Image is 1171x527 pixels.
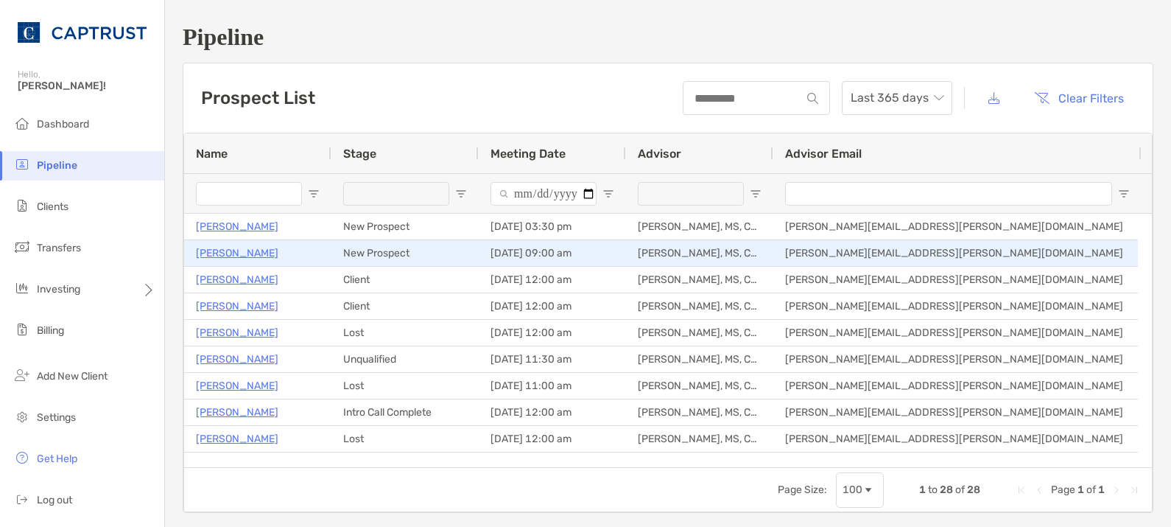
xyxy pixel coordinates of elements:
div: [PERSON_NAME], MS, CFP® [626,267,773,293]
div: [PERSON_NAME], MS, CFP® [626,320,773,346]
div: [DATE] 12:00 am [479,320,626,346]
div: [PERSON_NAME][EMAIL_ADDRESS][PERSON_NAME][DOMAIN_NAME] [773,373,1142,399]
span: Page [1051,484,1075,496]
span: [PERSON_NAME]! [18,80,155,92]
div: First Page [1016,484,1027,496]
input: Advisor Email Filter Input [785,182,1112,206]
span: Clients [37,200,68,213]
img: investing icon [13,279,31,297]
span: Meeting Date [490,147,566,161]
div: Lost [331,320,479,346]
img: logout icon [13,490,31,508]
div: Last Page [1128,484,1140,496]
div: [DATE] 09:00 am [479,240,626,266]
span: Pipeline [37,159,77,172]
span: Transfers [37,242,81,254]
div: Next Page [1111,484,1122,496]
span: Settings [37,411,76,424]
div: [DATE] 11:30 am [479,346,626,372]
div: [PERSON_NAME], MS, CFP® [626,399,773,425]
div: Intro Call Complete [331,399,479,425]
span: of [1086,484,1096,496]
a: [PERSON_NAME] [196,271,278,289]
h3: Prospect List [201,88,315,108]
div: Page Size: [778,484,827,496]
div: [PERSON_NAME][EMAIL_ADDRESS][PERSON_NAME][DOMAIN_NAME] [773,267,1142,293]
div: Unqualified [331,453,479,478]
div: Page Size [836,472,884,508]
input: Name Filter Input [196,182,302,206]
span: Name [196,147,228,161]
div: [DATE] 03:30 pm [479,214,626,240]
div: Previous Page [1033,484,1045,496]
span: Advisor [638,147,681,161]
a: [PERSON_NAME] [196,350,278,369]
a: [PERSON_NAME] [196,217,278,236]
img: input icon [807,93,818,104]
button: Open Filter Menu [308,188,320,200]
div: Client [331,293,479,319]
img: add_new_client icon [13,366,31,384]
a: [PERSON_NAME] [196,430,278,448]
button: Clear Filters [1023,82,1135,114]
div: [DATE] 12:00 am [479,267,626,293]
button: Open Filter Menu [1118,188,1130,200]
input: Meeting Date Filter Input [490,182,597,206]
div: [DATE] 12:00 am [479,293,626,319]
span: Get Help [37,453,77,465]
div: [PERSON_NAME][EMAIL_ADDRESS][PERSON_NAME][DOMAIN_NAME] [773,240,1142,266]
h1: Pipeline [183,24,1153,51]
img: transfers icon [13,238,31,256]
span: Last 365 days [851,82,943,114]
span: Dashboard [37,118,89,130]
img: pipeline icon [13,156,31,173]
div: [PERSON_NAME], MS, CFP® [626,214,773,240]
div: 100 [843,484,862,496]
span: Log out [37,494,72,506]
div: [PERSON_NAME], MS, CFP® [626,373,773,399]
div: Unqualified [331,346,479,372]
span: 1 [1077,484,1084,496]
a: [PERSON_NAME] [196,403,278,422]
a: [PERSON_NAME] [196,377,278,395]
span: of [955,484,965,496]
div: [DATE] 12:00 am [479,399,626,425]
img: clients icon [13,197,31,214]
button: Open Filter Menu [602,188,614,200]
div: [PERSON_NAME][EMAIL_ADDRESS][PERSON_NAME][DOMAIN_NAME] [773,453,1142,478]
div: [PERSON_NAME][EMAIL_ADDRESS][PERSON_NAME][DOMAIN_NAME] [773,399,1142,425]
div: [DATE] 11:00 am [479,373,626,399]
div: [PERSON_NAME][EMAIL_ADDRESS][PERSON_NAME][DOMAIN_NAME] [773,293,1142,319]
img: settings icon [13,408,31,425]
img: dashboard icon [13,114,31,132]
a: [PERSON_NAME] [196,297,278,315]
div: [PERSON_NAME], MS, CFP® [626,240,773,266]
img: billing icon [13,321,31,338]
img: get-help icon [13,449,31,467]
div: [PERSON_NAME], MS, CFP® [626,426,773,452]
span: Investing [37,283,80,296]
div: [PERSON_NAME], MS, CFP® [626,293,773,319]
span: Billing [37,324,64,337]
a: [PERSON_NAME] [196,244,278,262]
div: Lost [331,426,479,452]
span: 1 [1098,484,1105,496]
div: [PERSON_NAME], MS, CFP® [626,346,773,372]
span: 28 [967,484,980,496]
div: [PERSON_NAME][EMAIL_ADDRESS][PERSON_NAME][DOMAIN_NAME] [773,214,1142,240]
div: [PERSON_NAME], MS, CFP® [626,453,773,478]
div: Client [331,267,479,293]
span: Advisor Email [785,147,862,161]
span: Stage [343,147,376,161]
div: [PERSON_NAME][EMAIL_ADDRESS][PERSON_NAME][DOMAIN_NAME] [773,320,1142,346]
div: New Prospect [331,240,479,266]
a: [PERSON_NAME] [196,324,278,342]
span: to [928,484,938,496]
